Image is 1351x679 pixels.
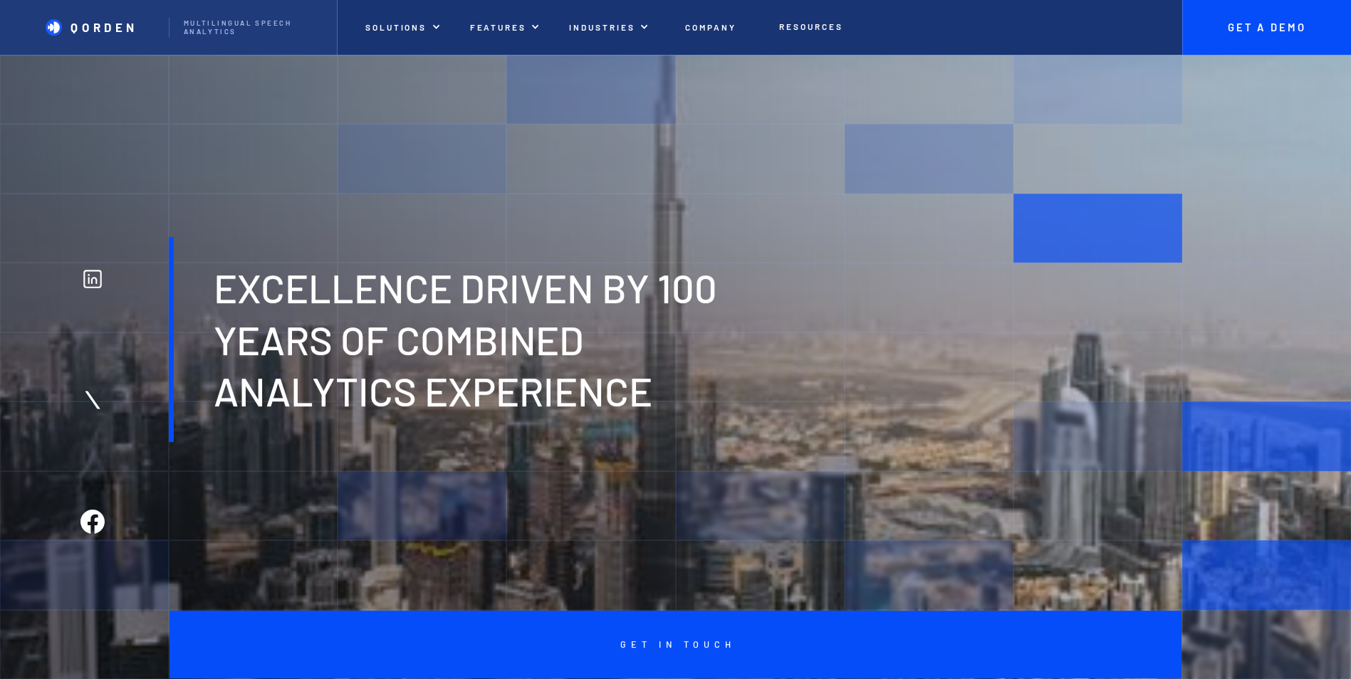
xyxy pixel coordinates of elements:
p: Resources [779,21,843,31]
img: Facebook [80,510,105,534]
p: Solutions [365,22,427,32]
img: Twitter [80,388,105,412]
p: Company [685,22,736,32]
p: Multilingual Speech analytics [184,19,323,36]
a: Get in touch [169,611,1182,678]
p: Industries [569,22,635,32]
p: Get in touch [615,639,735,650]
p: Get A Demo [1214,21,1320,34]
p: QORDEN [71,20,138,34]
img: Linkedin [80,267,105,291]
h1: Excellence driven by 100 years of combined analytics experience [214,262,787,417]
p: features [470,22,527,32]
